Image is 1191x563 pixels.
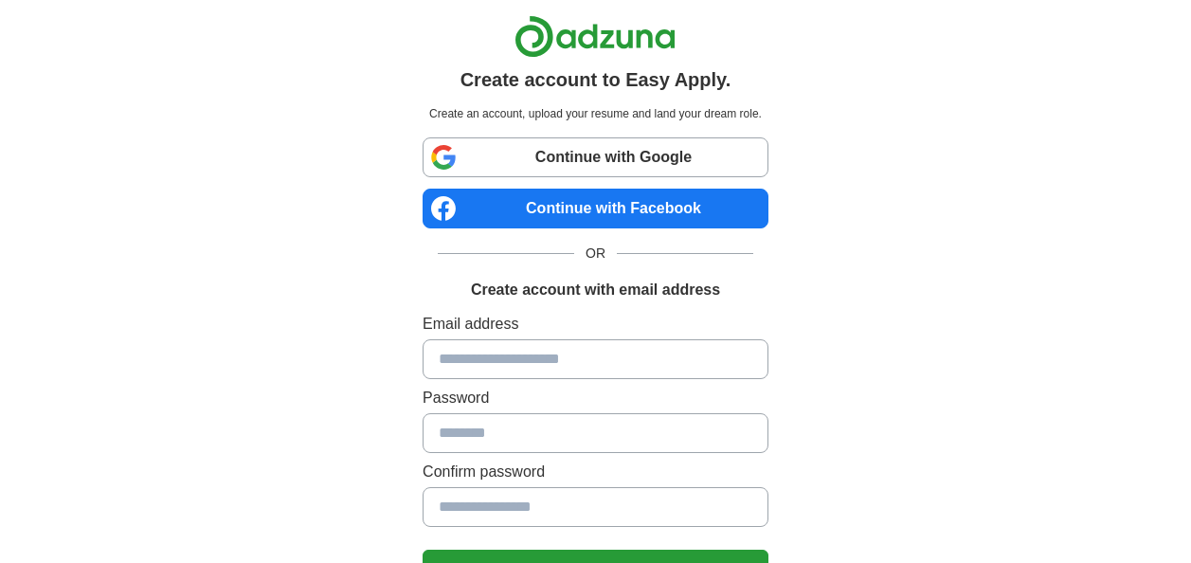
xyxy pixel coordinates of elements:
label: Password [423,387,768,409]
a: Continue with Facebook [423,189,768,228]
p: Create an account, upload your resume and land your dream role. [426,105,765,122]
label: Confirm password [423,461,768,483]
h1: Create account to Easy Apply. [460,65,731,94]
span: OR [574,244,617,263]
label: Email address [423,313,768,336]
img: Adzuna logo [514,15,676,58]
h1: Create account with email address [471,279,720,301]
a: Continue with Google [423,137,768,177]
